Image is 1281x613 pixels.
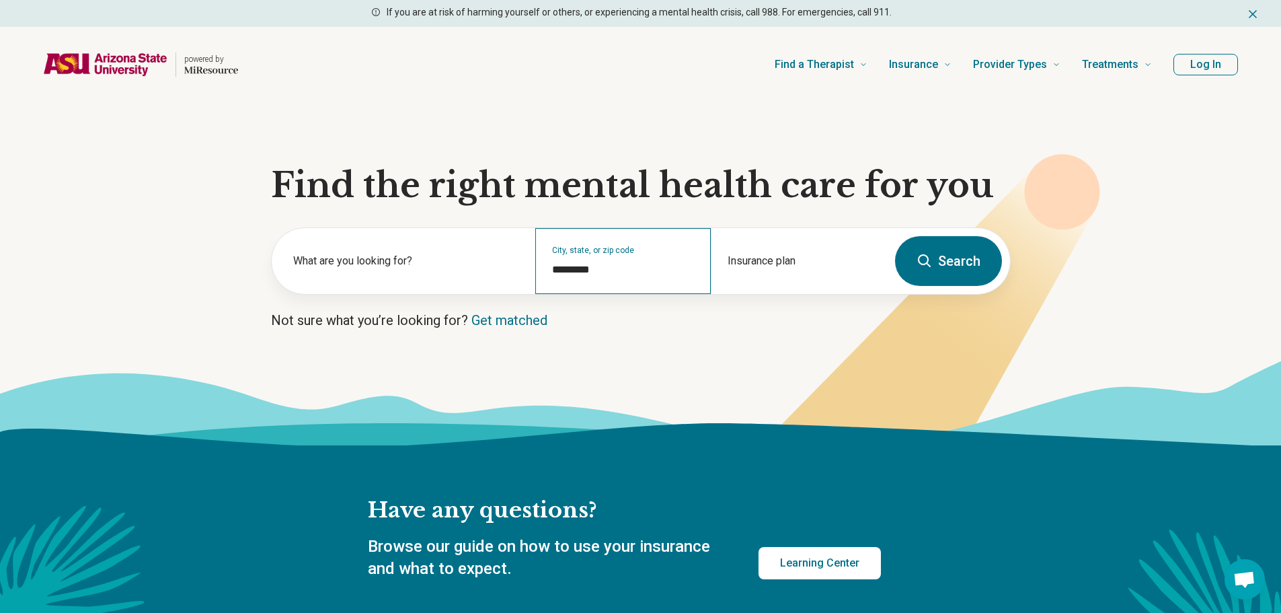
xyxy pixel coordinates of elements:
[1246,5,1259,22] button: Dismiss
[368,536,726,581] p: Browse our guide on how to use your insurance and what to expect.
[368,497,881,525] h2: Have any questions?
[271,166,1011,206] h1: Find the right mental health care for you
[1082,38,1152,92] a: Treatments
[775,55,854,74] span: Find a Therapist
[1082,55,1138,74] span: Treatments
[889,55,938,74] span: Insurance
[387,5,892,20] p: If you are at risk of harming yourself or others, or experiencing a mental health crisis, call 98...
[973,38,1060,92] a: Provider Types
[775,38,867,92] a: Find a Therapist
[43,43,238,86] a: Home page
[759,547,881,579] a: Learning Center
[1173,54,1238,75] button: Log In
[184,54,238,65] p: powered by
[271,311,1011,330] p: Not sure what you’re looking for?
[895,236,1002,286] button: Search
[889,38,952,92] a: Insurance
[1225,559,1265,600] div: Open chat
[471,312,547,328] a: Get matched
[293,253,519,269] label: What are you looking for?
[973,55,1047,74] span: Provider Types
